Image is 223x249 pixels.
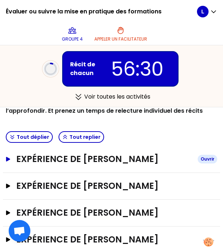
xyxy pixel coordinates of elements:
[103,55,172,83] p: 56:30
[6,207,217,219] button: Expérience de [PERSON_NAME]
[16,180,192,192] h3: Expérience de [PERSON_NAME]
[6,234,217,245] button: Expérience de [PERSON_NAME]
[198,155,217,163] div: Ouvrir
[62,36,83,42] p: Groupe 4
[94,36,147,42] p: Appeler un facilitateur
[16,153,192,165] h3: Expérience de [PERSON_NAME]
[6,153,217,165] button: Expérience de [PERSON_NAME]Ouvrir
[59,131,104,143] button: Tout replier
[201,8,204,15] p: L
[6,180,217,192] button: Expérience de [PERSON_NAME]
[197,6,217,17] button: L
[16,234,192,245] h3: Expérience de [PERSON_NAME]
[91,23,150,45] button: Appeler un facilitateur
[70,60,103,78] div: Récit de chacun
[16,207,192,219] h3: Expérience de [PERSON_NAME]
[59,23,86,45] button: Groupe 4
[9,220,30,242] div: Ouvrir le chat
[6,131,53,143] button: Tout déplier
[36,90,187,104] div: Voir toutes les activités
